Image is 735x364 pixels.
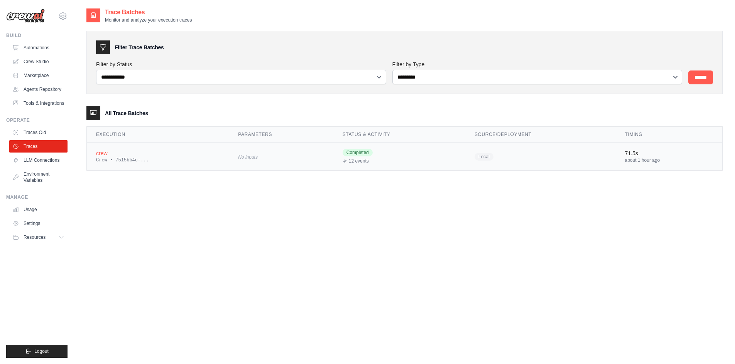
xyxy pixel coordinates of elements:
div: Operate [6,117,68,123]
a: Usage [9,203,68,216]
button: Logout [6,345,68,358]
p: Monitor and analyze your execution traces [105,17,192,23]
div: Crew • 7515bb4c-... [96,157,220,163]
h3: Filter Trace Batches [115,44,164,51]
a: Traces [9,140,68,153]
a: Settings [9,217,68,230]
a: Automations [9,42,68,54]
img: Logo [6,9,45,23]
span: Completed [343,149,373,156]
tr: View details for crew execution [87,143,722,171]
span: Resources [24,234,46,240]
span: Logout [34,348,49,354]
button: Resources [9,231,68,243]
div: about 1 hour ago [625,157,713,163]
a: Traces Old [9,126,68,139]
div: No inputs [238,151,324,162]
a: Marketplace [9,69,68,82]
a: Agents Repository [9,83,68,96]
th: Status & Activity [333,127,465,143]
a: Crew Studio [9,55,68,68]
span: 12 events [349,158,369,164]
div: crew [96,149,220,157]
label: Filter by Status [96,60,386,68]
div: Build [6,32,68,39]
h3: All Trace Batches [105,109,148,117]
label: Filter by Type [392,60,683,68]
a: Environment Variables [9,168,68,186]
div: 71.5s [625,149,713,157]
h2: Trace Batches [105,8,192,17]
div: Manage [6,194,68,200]
a: LLM Connections [9,154,68,166]
th: Timing [616,127,722,143]
span: Local [475,153,493,161]
th: Source/Deployment [465,127,616,143]
th: Parameters [229,127,333,143]
span: No inputs [238,154,258,160]
a: Tools & Integrations [9,97,68,109]
th: Execution [87,127,229,143]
